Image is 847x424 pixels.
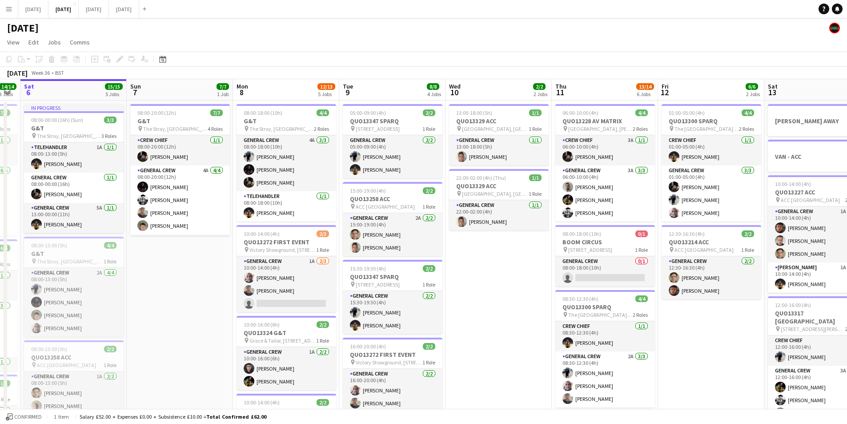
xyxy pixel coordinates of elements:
span: Week 36 [29,69,52,76]
a: Jobs [44,36,64,48]
button: [DATE] [79,0,109,18]
h1: [DATE] [7,21,39,35]
span: Jobs [48,38,61,46]
div: [DATE] [7,69,28,77]
span: Comms [70,38,90,46]
button: [DATE] [18,0,48,18]
span: Edit [28,38,39,46]
button: Confirmed [4,412,43,422]
a: Edit [25,36,42,48]
span: Confirmed [14,414,42,420]
button: [DATE] [109,0,139,18]
div: BST [55,69,64,76]
a: Comms [66,36,93,48]
span: Total Confirmed £62.00 [206,413,266,420]
app-user-avatar: KONNECT HQ [829,23,840,33]
button: [DATE] [48,0,79,18]
div: Salary £52.00 + Expenses £0.00 + Subsistence £10.00 = [80,413,266,420]
a: View [4,36,23,48]
span: View [7,38,20,46]
span: 1 item [51,413,72,420]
